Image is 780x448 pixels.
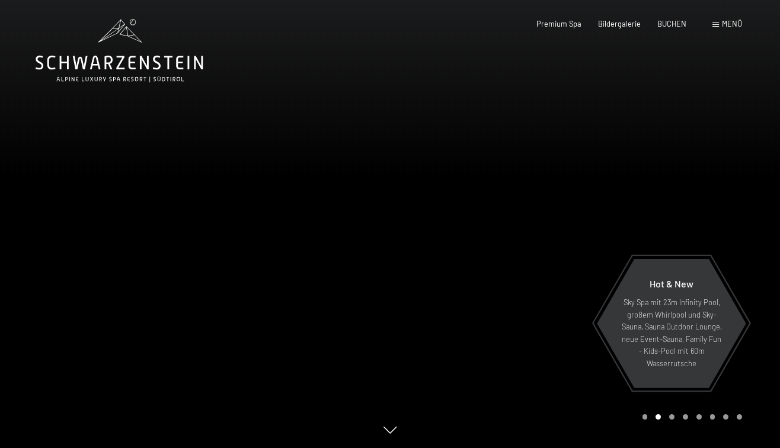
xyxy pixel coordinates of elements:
div: Carousel Page 2 (Current Slide) [656,414,661,420]
span: Menü [722,19,742,28]
div: Carousel Page 6 [710,414,715,420]
p: Sky Spa mit 23m Infinity Pool, großem Whirlpool und Sky-Sauna, Sauna Outdoor Lounge, neue Event-S... [620,296,723,369]
div: Carousel Page 8 [737,414,742,420]
a: Hot & New Sky Spa mit 23m Infinity Pool, großem Whirlpool und Sky-Sauna, Sauna Outdoor Lounge, ne... [596,258,747,389]
div: Carousel Page 1 [642,414,648,420]
a: Premium Spa [536,19,581,28]
a: Bildergalerie [598,19,641,28]
div: Carousel Page 3 [669,414,674,420]
span: Hot & New [650,278,693,289]
div: Carousel Page 4 [683,414,688,420]
a: BUCHEN [657,19,686,28]
div: Carousel Pagination [638,414,742,420]
div: Carousel Page 7 [723,414,728,420]
div: Carousel Page 5 [696,414,702,420]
